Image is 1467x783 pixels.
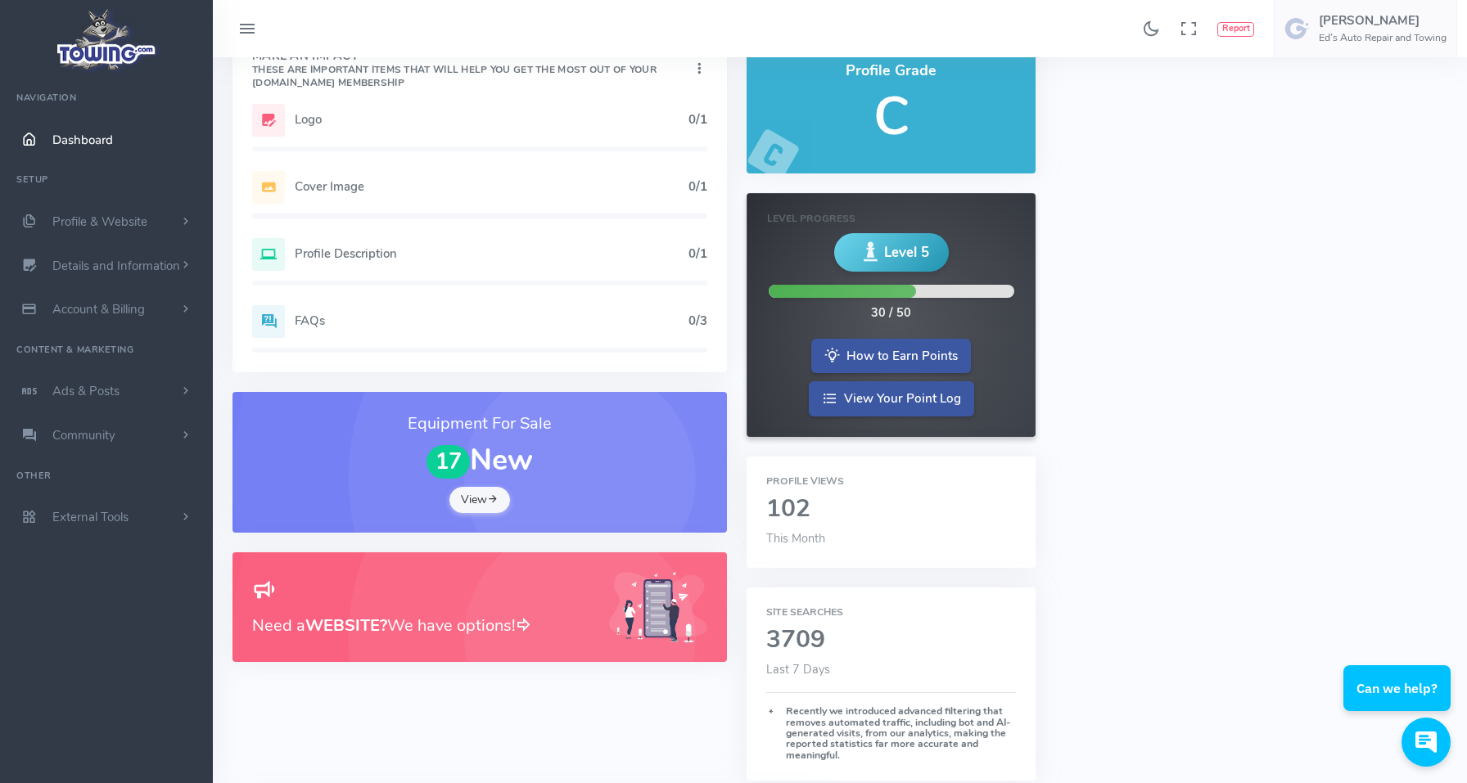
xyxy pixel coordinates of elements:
[52,214,147,230] span: Profile & Website
[295,180,688,193] h5: Cover Image
[295,314,688,327] h5: FAQs
[766,530,825,547] span: This Month
[884,242,929,263] span: Level 5
[295,247,688,260] h5: Profile Description
[295,113,688,126] h5: Logo
[1284,16,1311,42] img: user-image
[252,613,589,638] h3: Need a We have options!
[871,304,911,322] div: 30 / 50
[52,258,180,274] span: Details and Information
[1319,14,1447,27] h5: [PERSON_NAME]
[1327,620,1467,783] iframe: Conversations
[766,706,1016,761] h6: Recently we introduced advanced filtering that removes automated traffic, including bot and AI-ge...
[766,661,830,677] span: Last 7 Days
[52,5,162,74] img: logo
[52,383,120,399] span: Ads & Posts
[252,63,657,89] small: These are important items that will help you get the most out of your [DOMAIN_NAME] Membership
[766,476,1016,487] h6: Profile Views
[52,301,145,317] span: Account & Billing
[811,339,971,374] a: How to Earn Points
[766,627,1016,654] h2: 3709
[252,412,707,436] h3: Equipment For Sale
[766,607,1016,618] h6: Site Searches
[688,180,707,193] h5: 0/1
[766,88,1016,146] h5: C
[52,427,115,443] span: Community
[52,132,113,148] span: Dashboard
[766,63,1016,79] h4: Profile Grade
[688,113,707,126] h5: 0/1
[1217,22,1254,37] button: Report
[809,381,974,416] a: View Your Point Log
[766,496,1016,523] h2: 102
[427,445,471,479] span: 17
[1319,33,1447,43] h6: Ed’s Auto Repair and Towing
[52,509,129,525] span: External Tools
[688,247,707,260] h5: 0/1
[252,50,691,89] h4: Make An Impact
[252,444,707,479] h1: New
[305,614,387,637] b: WEBSITE?
[609,572,707,643] img: Generic placeholder image
[767,214,1015,224] h6: Level Progress
[688,314,707,327] h5: 0/3
[449,487,510,513] a: View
